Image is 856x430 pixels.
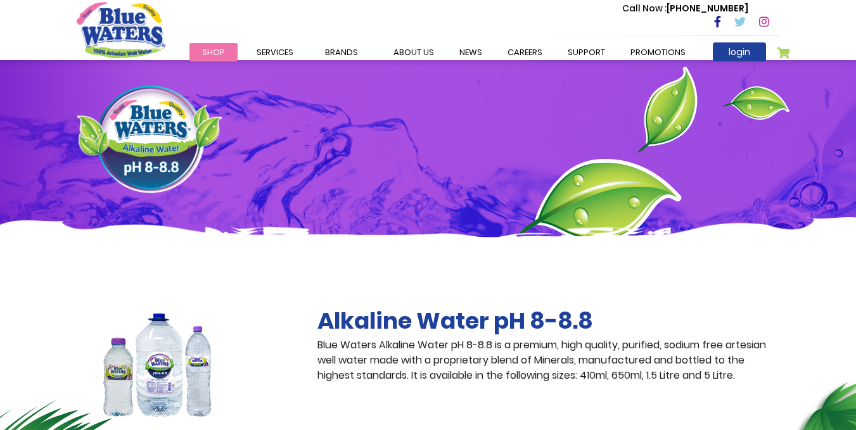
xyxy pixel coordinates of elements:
[244,43,306,61] a: Services
[317,338,780,383] p: Blue Waters Alkaline Water pH 8-8.8 is a premium, high quality, purified, sodium free artesian we...
[189,43,238,61] a: Shop
[713,42,766,61] a: login
[447,43,495,61] a: News
[622,2,667,15] span: Call Now :
[618,43,698,61] a: Promotions
[257,46,293,58] span: Services
[555,43,618,61] a: support
[317,307,780,334] h2: Alkaline Water pH 8-8.8
[495,43,555,61] a: careers
[202,46,225,58] span: Shop
[325,46,358,58] span: Brands
[622,2,748,15] p: [PHONE_NUMBER]
[312,43,371,61] a: Brands
[77,2,165,58] a: store logo
[381,43,447,61] a: about us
